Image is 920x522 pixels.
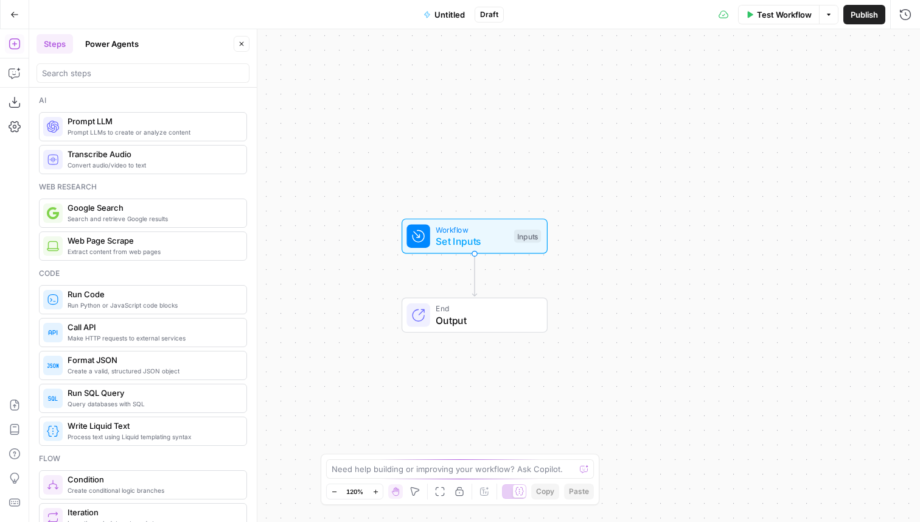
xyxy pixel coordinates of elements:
span: Workflow [436,224,508,235]
span: Prompt LLM [68,115,237,127]
button: Test Workflow [738,5,819,24]
span: Convert audio/video to text [68,160,237,170]
span: Draft [480,9,498,20]
span: Create conditional logic branches [68,485,237,495]
span: 120% [346,487,363,496]
span: End [436,303,535,314]
span: Make HTTP requests to external services [68,333,237,343]
div: EndOutput [361,298,588,333]
span: Query databases with SQL [68,399,237,409]
span: Paste [569,486,589,497]
button: Publish [843,5,885,24]
div: Inputs [514,230,541,243]
button: Untitled [416,5,472,24]
span: Format JSON [68,354,237,366]
button: Steps [37,34,73,54]
button: Power Agents [78,34,146,54]
div: Code [39,268,247,279]
span: Write Liquid Text [68,420,237,432]
span: Prompt LLMs to create or analyze content [68,127,237,137]
div: Flow [39,453,247,464]
span: Copy [536,486,554,497]
span: Google Search [68,202,237,214]
span: Condition [68,473,237,485]
span: Test Workflow [757,9,812,21]
button: Copy [531,484,559,499]
span: Publish [851,9,878,21]
span: Run Python or JavaScript code blocks [68,300,237,310]
span: Output [436,313,535,328]
span: Create a valid, structured JSON object [68,366,237,376]
g: Edge from start to end [472,254,476,297]
span: Transcribe Audio [68,148,237,160]
span: Process text using Liquid templating syntax [68,432,237,442]
span: Search and retrieve Google results [68,214,237,224]
div: WorkflowSet InputsInputs [361,219,588,254]
div: Ai [39,95,247,106]
span: Set Inputs [436,234,508,249]
span: Extract content from web pages [68,247,237,256]
div: Web research [39,182,247,192]
span: Iteration [68,506,237,518]
span: Run SQL Query [68,387,237,399]
span: Run Code [68,288,237,300]
span: Untitled [434,9,465,21]
span: Call API [68,321,237,333]
input: Search steps [42,67,244,79]
button: Paste [564,484,594,499]
span: Web Page Scrape [68,235,237,247]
